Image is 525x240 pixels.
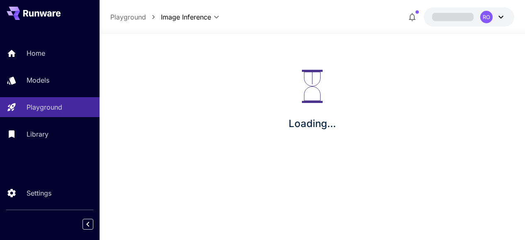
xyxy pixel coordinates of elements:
[27,188,51,198] p: Settings
[27,75,49,85] p: Models
[424,7,514,27] button: RO
[27,48,45,58] p: Home
[27,129,49,139] p: Library
[480,11,493,23] div: RO
[83,219,93,230] button: Collapse sidebar
[161,12,211,22] span: Image Inference
[289,116,336,131] p: Loading...
[110,12,161,22] nav: breadcrumb
[110,12,146,22] a: Playground
[89,217,100,232] div: Collapse sidebar
[27,102,62,112] p: Playground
